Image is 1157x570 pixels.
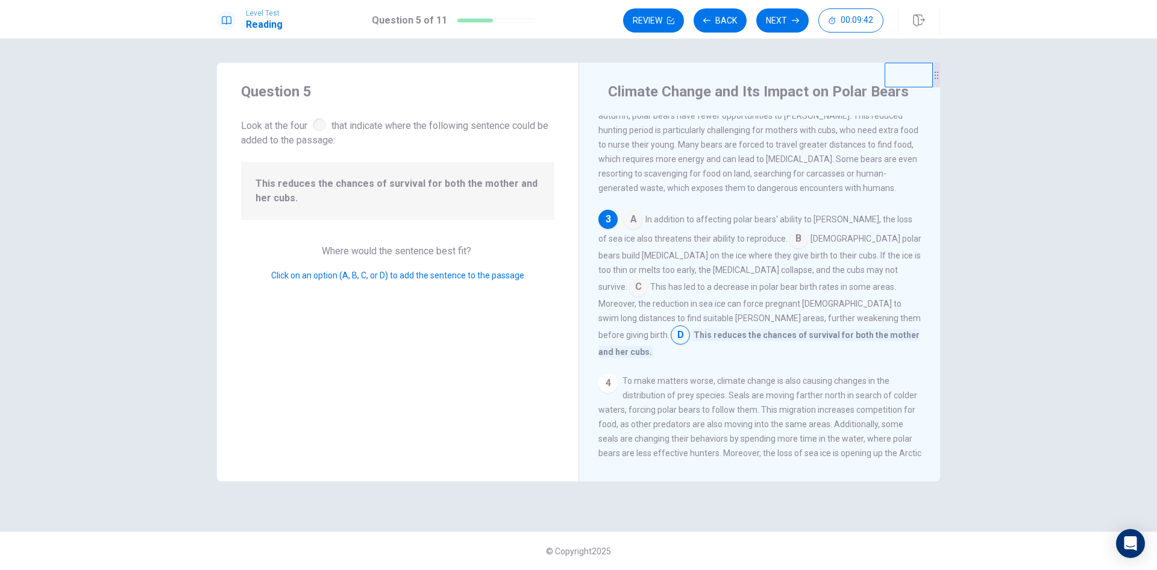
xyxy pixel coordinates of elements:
h1: Question 5 of 11 [372,13,447,28]
span: Level Test [246,9,283,17]
span: Look at the four that indicate where the following sentence could be added to the passage: [241,116,554,148]
button: Review [623,8,684,33]
span: D [671,325,690,345]
button: 00:09:42 [818,8,883,33]
span: B [789,229,808,248]
span: This reduces the chances of survival for both the mother and her cubs. [598,329,920,358]
span: Click on an option (A, B, C, or D) to add the sentence to the passage [271,271,524,280]
span: Where would the sentence best fit? [322,245,474,257]
h4: Question 5 [241,82,554,101]
div: 4 [598,374,618,393]
span: © Copyright 2025 [546,547,611,556]
span: This has led to a decrease in polar bear birth rates in some areas. Moreover, the reduction in se... [598,282,921,340]
h1: Reading [246,17,283,32]
span: 00:09:42 [841,16,873,25]
span: This reduces the chances of survival for both the mother and her cubs. [256,177,540,205]
button: Next [756,8,809,33]
h4: Climate Change and Its Impact on Polar Bears [608,82,909,101]
span: In addition to affecting polar bears' ability to [PERSON_NAME], the loss of sea ice also threaten... [598,215,912,243]
span: C [629,277,648,296]
div: Open Intercom Messenger [1116,529,1145,558]
span: To make matters worse, climate change is also causing changes in the distribution of prey species... [598,376,921,516]
button: Back [694,8,747,33]
div: 3 [598,210,618,229]
span: A [624,210,643,229]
